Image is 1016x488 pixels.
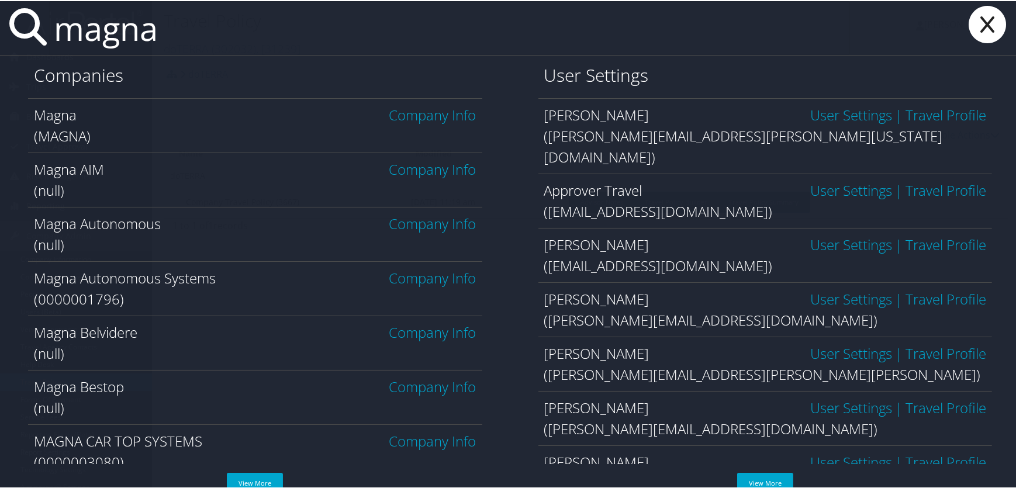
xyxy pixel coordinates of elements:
div: Magna AIM [34,158,476,179]
span: MAGNA CAR TOP SYSTEMS [34,430,202,449]
div: ([EMAIL_ADDRESS][DOMAIN_NAME]) [544,200,987,221]
a: User Settings [810,104,892,123]
div: (0000001796) [34,288,476,309]
h1: Companies [34,62,476,86]
div: Magna Belvidere [34,321,476,342]
a: Company Info [389,376,476,395]
div: ([PERSON_NAME][EMAIL_ADDRESS][PERSON_NAME][US_STATE][DOMAIN_NAME]) [544,124,987,167]
a: Company Info [389,430,476,449]
div: (0000003080) [34,451,476,472]
a: User Settings [810,451,892,470]
span: | [892,451,906,470]
a: User Settings [810,234,892,253]
a: View OBT Profile [906,104,986,123]
span: | [892,288,906,307]
div: Magna Bestop [34,375,476,396]
a: User Settings [810,397,892,416]
div: (null) [34,233,476,254]
a: Company Info [389,213,476,232]
a: View OBT Profile [906,397,986,416]
a: Company Info [389,104,476,123]
a: View OBT Profile [906,288,986,307]
span: [PERSON_NAME] [544,288,649,307]
div: ([PERSON_NAME][EMAIL_ADDRESS][PERSON_NAME][PERSON_NAME]) [544,363,987,384]
div: Magna Autonomous [34,212,476,233]
span: [PERSON_NAME] [544,397,649,416]
div: ([PERSON_NAME][EMAIL_ADDRESS][DOMAIN_NAME]) [544,417,987,438]
a: User Settings [810,179,892,199]
a: User Settings [810,342,892,362]
span: | [892,342,906,362]
span: Approver Travel [544,179,642,199]
span: | [892,104,906,123]
div: (null) [34,396,476,417]
a: View OBT Profile [906,342,986,362]
a: View OBT Profile [906,451,986,470]
a: Company Info [389,321,476,341]
span: Magna Autonomous Systems [34,267,216,286]
span: [PERSON_NAME] [544,342,649,362]
a: Company Info [389,158,476,178]
span: | [892,234,906,253]
a: View OBT Profile [906,234,986,253]
span: [PERSON_NAME] [544,104,649,123]
span: [PERSON_NAME] [544,234,649,253]
a: View OBT Profile [906,179,986,199]
span: [PERSON_NAME] [544,451,649,470]
span: Magna [34,104,77,123]
div: (null) [34,342,476,363]
span: | [892,179,906,199]
div: (null) [34,179,476,200]
a: Company Info [389,267,476,286]
h1: User Settings [544,62,987,86]
div: ([EMAIL_ADDRESS][DOMAIN_NAME]) [544,254,987,275]
div: ([PERSON_NAME][EMAIL_ADDRESS][DOMAIN_NAME]) [544,309,987,330]
a: User Settings [810,288,892,307]
span: | [892,397,906,416]
div: (MAGNA) [34,124,476,146]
